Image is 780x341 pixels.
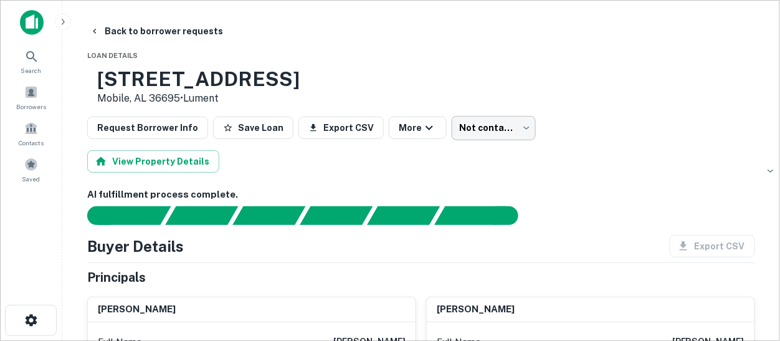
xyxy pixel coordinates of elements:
div: Documents found, AI parsing details... [232,206,305,225]
a: Saved [4,153,59,186]
div: Your request is received and processing... [165,206,238,225]
h6: [PERSON_NAME] [437,302,515,317]
iframe: Chat Widget [718,241,780,301]
h3: [STREET_ADDRESS] [97,67,300,91]
a: Lument [183,92,219,104]
span: Saved [22,174,40,184]
h6: AI fulfillment process complete. [87,188,755,202]
div: Sending borrower request to AI... [72,206,166,225]
div: Principals found, still searching for contact information. This may take time... [367,206,440,225]
button: View Property Details [87,150,219,173]
div: AI fulfillment process complete. [435,206,533,225]
a: Search [4,44,59,78]
button: More [389,117,447,139]
h4: Buyer Details [87,235,184,257]
div: Not contacted [452,116,536,140]
span: Search [21,65,42,75]
a: Contacts [4,117,59,150]
span: Loan Details [87,52,138,59]
button: Back to borrower requests [85,20,228,42]
span: Contacts [19,138,44,148]
span: Borrowers [16,102,46,112]
button: Request Borrower Info [87,117,208,139]
a: Borrowers [4,80,59,114]
button: Save Loan [213,117,293,139]
div: Principals found, AI now looking for contact information... [300,206,373,225]
button: Export CSV [298,117,384,139]
img: capitalize-icon.png [20,10,44,35]
h6: [PERSON_NAME] [98,302,176,317]
h5: Principals [87,268,146,287]
p: Mobile, AL 36695 • [97,91,300,106]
